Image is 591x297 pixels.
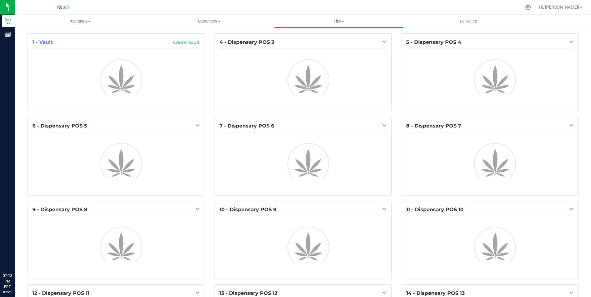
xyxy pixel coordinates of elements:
[539,5,579,10] span: Hi, [PERSON_NAME]!
[406,290,465,296] span: 14 - Dispensary POS 13
[145,19,274,24] span: Customers
[406,207,464,212] span: 11 - Dispensary POS 10
[3,290,12,294] p: 09/24
[219,207,276,212] span: 10 - Dispensary POS 9
[173,40,200,45] a: Count Vault
[3,273,12,290] p: 07:13 PM EDT
[32,207,87,212] span: 9 - Dispensary POS 8
[32,123,87,129] span: 6 - Dispensary POS 5
[144,15,274,28] a: Customers
[32,290,89,296] span: 12 - Dispensary POS 11
[274,15,404,28] a: Tills
[6,248,25,266] iframe: Resource center
[219,123,274,129] span: 7 - Dispensary POS 6
[406,39,461,45] span: 5 - Dispensary POS 4
[406,123,461,129] span: 8 - Dispensary POS 7
[452,19,485,24] span: Deliveries
[32,39,53,45] span: 1 - Vault
[274,19,403,24] span: Tills
[5,31,11,37] inline-svg: Reports
[5,18,11,24] inline-svg: Retail
[57,5,69,10] span: Retail
[219,290,277,296] span: 13 - Dispensary POS 12
[524,4,532,10] div: Manage settings
[15,15,144,28] a: Purchases
[404,15,533,28] a: Deliveries
[15,19,144,24] span: Purchases
[219,39,274,45] span: 4 - Dispensary POS 3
